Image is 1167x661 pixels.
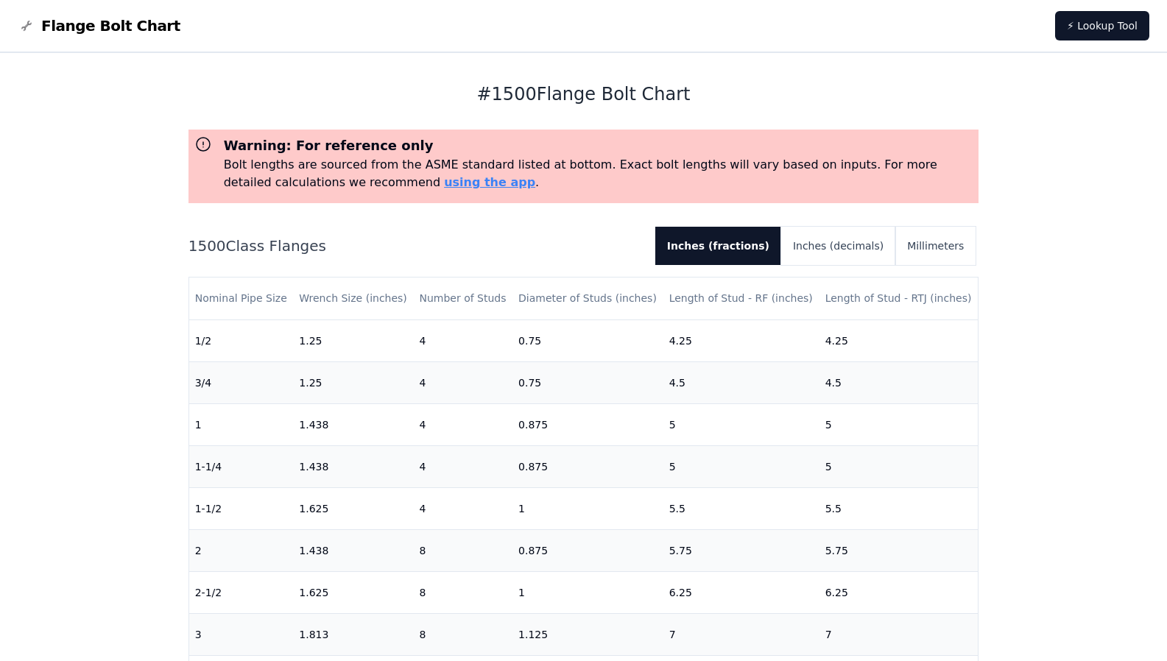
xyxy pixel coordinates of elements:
[189,445,294,487] td: 1-1/4
[413,529,512,571] td: 8
[512,613,663,655] td: 1.125
[293,278,413,319] th: Wrench Size (inches)
[663,361,819,403] td: 4.5
[413,613,512,655] td: 8
[293,487,413,529] td: 1.625
[413,361,512,403] td: 4
[512,278,663,319] th: Diameter of Studs (inches)
[413,571,512,613] td: 8
[189,571,294,613] td: 2-1/2
[293,361,413,403] td: 1.25
[663,278,819,319] th: Length of Stud - RF (inches)
[819,487,979,529] td: 5.5
[663,319,819,361] td: 4.25
[819,319,979,361] td: 4.25
[819,278,979,319] th: Length of Stud - RTJ (inches)
[413,403,512,445] td: 4
[413,319,512,361] td: 4
[512,361,663,403] td: 0.75
[663,571,819,613] td: 6.25
[444,175,535,189] a: using the app
[512,487,663,529] td: 1
[413,487,512,529] td: 4
[41,15,180,36] span: Flange Bolt Chart
[293,571,413,613] td: 1.625
[188,236,644,256] h2: 1500 Class Flanges
[293,529,413,571] td: 1.438
[189,529,294,571] td: 2
[293,319,413,361] td: 1.25
[189,487,294,529] td: 1-1/2
[413,445,512,487] td: 4
[512,445,663,487] td: 0.875
[413,278,512,319] th: Number of Studs
[18,15,180,36] a: Flange Bolt Chart LogoFlange Bolt Chart
[224,135,973,156] h3: Warning: For reference only
[293,403,413,445] td: 1.438
[189,403,294,445] td: 1
[1055,11,1149,40] a: ⚡ Lookup Tool
[819,403,979,445] td: 5
[512,571,663,613] td: 1
[293,445,413,487] td: 1.438
[663,487,819,529] td: 5.5
[663,445,819,487] td: 5
[819,361,979,403] td: 4.5
[512,319,663,361] td: 0.75
[512,529,663,571] td: 0.875
[189,278,294,319] th: Nominal Pipe Size
[819,529,979,571] td: 5.75
[293,613,413,655] td: 1.813
[655,227,781,265] button: Inches (fractions)
[781,227,895,265] button: Inches (decimals)
[819,613,979,655] td: 7
[819,571,979,613] td: 6.25
[224,156,973,191] p: Bolt lengths are sourced from the ASME standard listed at bottom. Exact bolt lengths will vary ba...
[819,445,979,487] td: 5
[512,403,663,445] td: 0.875
[18,17,35,35] img: Flange Bolt Chart Logo
[189,361,294,403] td: 3/4
[189,319,294,361] td: 1/2
[895,227,976,265] button: Millimeters
[663,613,819,655] td: 7
[188,82,979,106] h1: # 1500 Flange Bolt Chart
[663,403,819,445] td: 5
[189,613,294,655] td: 3
[663,529,819,571] td: 5.75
